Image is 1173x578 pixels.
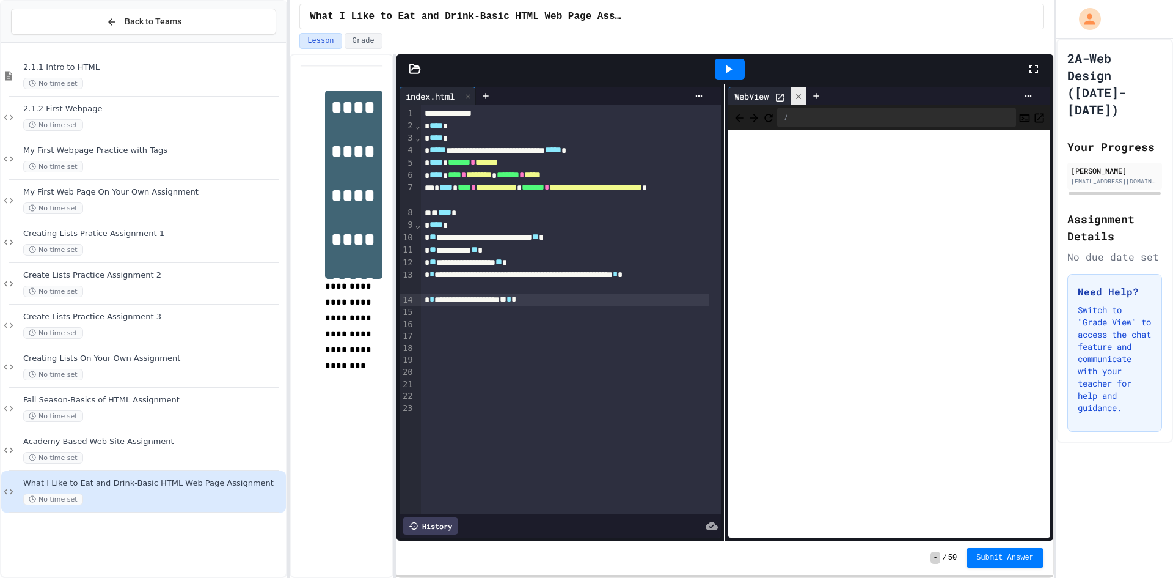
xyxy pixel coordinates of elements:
span: Create Lists Practice Assignment 2 [23,270,283,281]
button: Back to Teams [11,9,276,35]
button: Refresh [762,110,775,125]
span: No time set [23,327,83,339]
div: 7 [400,182,415,207]
div: 18 [400,343,415,355]
div: 12 [400,257,415,269]
span: Submit Answer [976,553,1034,563]
span: Fold line [415,120,421,130]
span: No time set [23,369,83,380]
button: Console [1018,110,1031,125]
div: 8 [400,207,415,219]
div: [PERSON_NAME] [1071,165,1158,176]
span: Forward [748,109,760,125]
span: Back to Teams [125,15,181,28]
span: No time set [23,494,83,505]
span: 2.1.1 Intro to HTML [23,62,283,73]
span: Back [733,109,745,125]
div: WebView [728,87,806,105]
div: 23 [400,402,415,415]
span: What I Like to Eat and Drink-Basic HTML Web Page Assignment [23,478,283,489]
button: Submit Answer [967,548,1043,568]
div: My Account [1066,5,1104,33]
div: 17 [400,330,415,343]
span: / [943,553,947,563]
div: No due date set [1067,250,1162,264]
span: No time set [23,161,83,172]
div: 6 [400,169,415,182]
div: 11 [400,244,415,256]
div: 22 [400,390,415,402]
div: 14 [400,294,415,306]
div: 20 [400,366,415,379]
span: Academy Based Web Site Assignment [23,437,283,447]
span: Creating Lists On Your Own Assignment [23,354,283,364]
div: 9 [400,219,415,231]
div: 15 [400,306,415,319]
span: - [930,552,940,564]
div: History [403,517,458,535]
button: Lesson [299,33,342,49]
span: No time set [23,78,83,89]
div: / [777,108,1015,127]
h2: Your Progress [1067,138,1162,155]
span: My First Web Page On Your Own Assignment [23,187,283,198]
span: Fall Season-Basics of HTML Assignment [23,395,283,406]
div: [EMAIL_ADDRESS][DOMAIN_NAME] [1071,177,1158,186]
div: index.html [400,90,461,103]
h2: Assignment Details [1067,210,1162,245]
div: WebView [728,90,775,103]
span: Fold line [415,133,421,143]
span: My First Webpage Practice with Tags [23,146,283,156]
span: No time set [23,286,83,297]
div: 13 [400,269,415,294]
div: index.html [400,87,476,105]
span: Fold line [415,220,421,230]
div: 21 [400,379,415,391]
div: 2 [400,120,415,132]
p: Switch to "Grade View" to access the chat feature and communicate with your teacher for help and ... [1078,304,1152,414]
span: No time set [23,244,83,256]
div: 10 [400,232,415,244]
span: 2.1.2 First Webpage [23,104,283,114]
button: Grade [345,33,382,49]
div: 16 [400,319,415,331]
div: 19 [400,354,415,366]
span: Create Lists Practice Assignment 3 [23,312,283,322]
span: No time set [23,410,83,422]
span: No time set [23,202,83,214]
span: Creating Lists Pratice Assignment 1 [23,229,283,239]
h3: Need Help? [1078,284,1152,299]
iframe: Web Preview [728,130,1050,538]
span: No time set [23,119,83,131]
div: 1 [400,108,415,120]
h1: 2A-Web Design ([DATE]-[DATE]) [1067,50,1162,118]
button: Open in new tab [1033,110,1045,125]
span: No time set [23,452,83,464]
span: What I Like to Eat and Drink-Basic HTML Web Page Assignment [310,9,623,24]
span: 50 [948,553,957,563]
div: 4 [400,144,415,157]
div: 3 [400,132,415,144]
div: 5 [400,157,415,169]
